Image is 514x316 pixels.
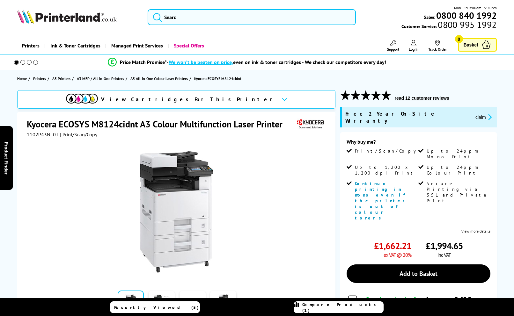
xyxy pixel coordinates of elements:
[355,148,421,154] span: Print/Scan/Copy
[27,131,59,138] span: 1102P43NL0T
[66,94,98,104] img: cmyk-icon.svg
[454,5,497,11] span: Mon - Fri 9:00am - 5:30pm
[33,75,46,82] span: Printers
[427,148,489,160] span: Up to 24ppm Mono Print
[52,75,70,82] span: A3 Printers
[345,110,470,124] span: Free 2 Year On-Site Warranty
[424,14,435,20] span: Sales:
[347,139,490,148] div: Why buy me?
[101,96,276,103] span: View Cartridges For This Printer
[148,9,356,25] input: Searc
[387,40,399,52] a: Support
[455,35,463,43] span: 0
[437,252,451,258] span: inc VAT
[393,95,451,101] button: read 12 customer reviews
[437,22,496,28] span: 0800 995 1992
[17,75,27,82] span: Home
[294,301,384,313] a: Compare Products (1)
[366,296,490,310] div: for FREE Next Day Delivery
[52,75,72,82] a: A3 Printers
[366,296,426,303] span: Only 1 left
[387,47,399,52] span: Support
[409,47,419,52] span: Log In
[17,38,44,54] a: Printers
[409,40,419,52] a: Log In
[77,75,124,82] span: A3 MFP / All-in-One Printers
[435,12,497,18] a: 0800 840 1992
[33,75,48,82] a: Printers
[461,229,490,233] a: View more details
[5,57,489,68] li: modal_Promise
[77,75,126,82] a: A3 MFP / All-in-One Printers
[464,40,478,49] span: Basket
[114,305,199,310] span: Recently Viewed (5)
[401,22,496,29] span: Customer Service:
[355,181,408,221] span: Continue printing in mono even if the printer is out of colour toners
[428,40,447,52] a: Track Order
[50,38,100,54] span: Ink & Toner Cartridges
[167,59,386,65] div: - even on ink & toner cartridges - We check our competitors every day!
[44,38,105,54] a: Ink & Toner Cartridges
[355,164,417,176] span: Up to 1,200 x 1,200 dpi Print
[384,252,411,258] span: ex VAT @ 20%
[17,10,139,25] a: Printerland Logo
[169,59,233,65] span: We won’t be beaten on price,
[17,75,28,82] a: Home
[60,131,97,138] span: | Print/Scan/Copy
[194,75,241,82] span: Kyocera ECOSYS M8124cidnt
[347,264,490,283] a: Add to Basket
[296,118,325,130] img: Kyocera
[105,38,168,54] a: Managed Print Services
[168,38,209,54] a: Special Offers
[436,10,497,21] b: 0800 840 1992
[374,240,411,252] span: £1,662.21
[426,240,463,252] span: £1,994.65
[3,142,10,175] span: Product Finder
[474,113,494,121] button: promo-description
[110,301,200,313] a: Recently Viewed (5)
[194,75,243,82] a: Kyocera ECOSYS M8124cidnt
[427,164,489,176] span: Up to 24ppm Colour Print
[114,150,239,275] img: Kyocera ECOSYS M8124cidnt
[302,302,383,313] span: Compare Products (1)
[458,38,497,52] a: Basket 0
[130,75,188,82] span: A3 All-in-One Colour Laser Printers
[427,181,489,204] span: Secure Printing via SSL and Private Print
[27,118,289,130] h1: Kyocera ECOSYS M8124cidnt A3 Colour Multifunction Laser Printer
[17,10,117,24] img: Printerland Logo
[120,59,167,65] span: Price Match Promise*
[130,75,189,82] a: A3 All-in-One Colour Laser Printers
